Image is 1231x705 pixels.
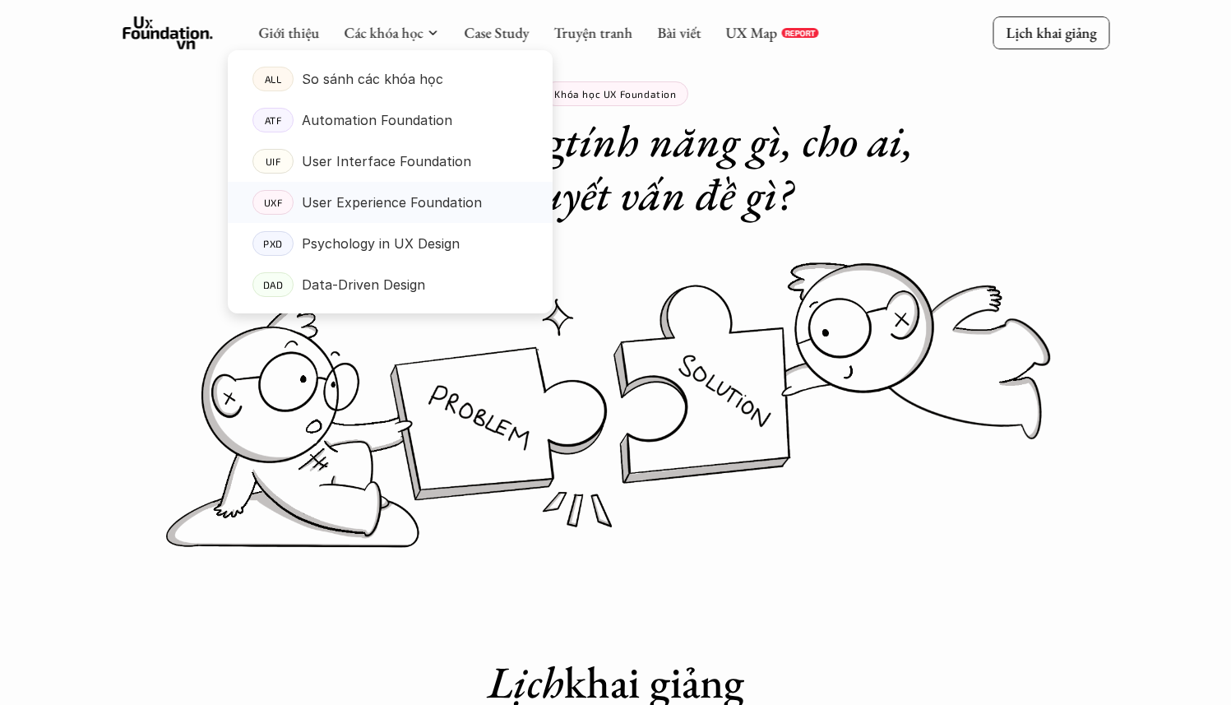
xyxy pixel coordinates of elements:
a: ALLSo sánh các khóa học [228,58,553,100]
p: Khóa học UX Foundation [554,88,676,100]
a: ATFAutomation Foundation [228,100,553,141]
a: Lịch khai giảng [993,16,1109,49]
p: ALL [264,73,281,85]
p: So sánh các khóa học [302,67,443,91]
a: DADData-Driven Design [228,264,553,305]
a: UIFUser Interface Foundation [228,141,553,182]
p: UIF [265,155,280,167]
p: PXD [263,238,283,249]
a: Case Study [464,23,529,42]
em: tính năng gì, cho ai, giải quyết vấn đề gì? [438,112,923,223]
p: ATF [264,114,281,126]
a: Các khóa học [344,23,423,42]
p: Psychology in UX Design [302,231,460,256]
a: REPORT [781,28,818,38]
p: UXF [263,197,282,208]
a: Bài viết [657,23,701,42]
p: REPORT [784,28,815,38]
p: Data-Driven Design [302,272,425,297]
a: UXFUser Experience Foundation [228,182,553,223]
a: UX Map [725,23,777,42]
p: User Experience Foundation [302,190,482,215]
h1: Nên xây dựng [287,114,945,221]
p: Automation Foundation [302,108,452,132]
a: Truyện tranh [553,23,632,42]
p: DAD [262,279,283,290]
p: User Interface Foundation [302,149,471,174]
a: Giới thiệu [258,23,319,42]
a: PXDPsychology in UX Design [228,223,553,264]
p: Lịch khai giảng [1006,23,1096,42]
